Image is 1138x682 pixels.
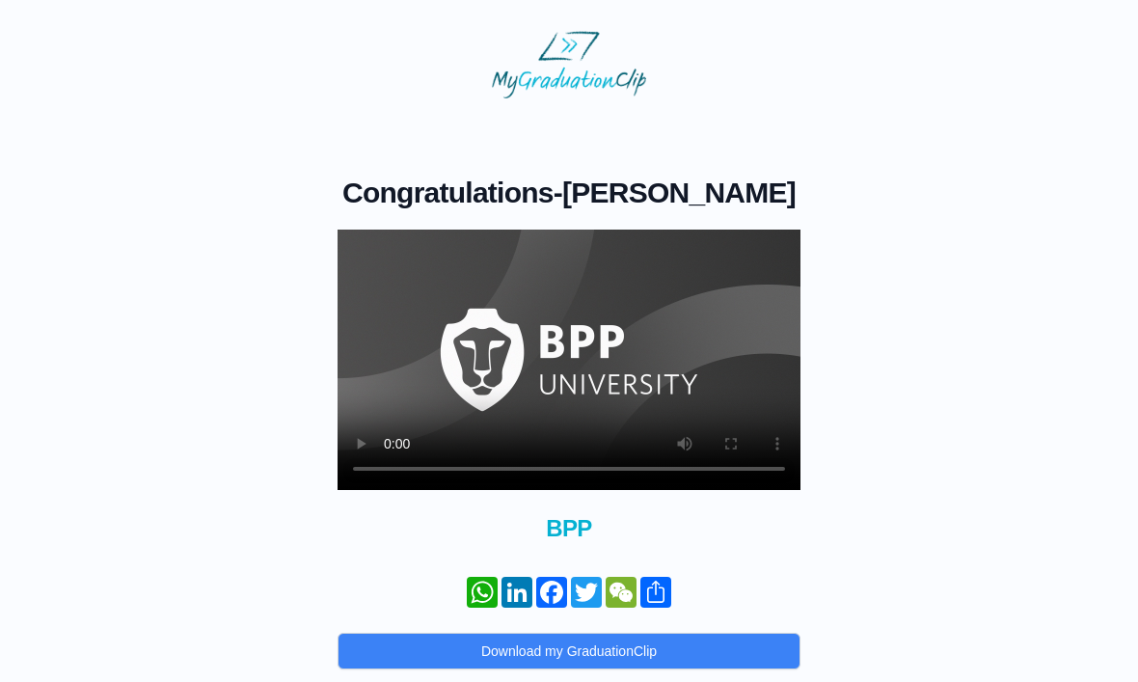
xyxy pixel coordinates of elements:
a: Twitter [569,577,604,608]
span: Congratulations [342,177,554,208]
a: Facebook [534,577,569,608]
h1: - [338,176,800,210]
img: MyGraduationClip [492,31,646,98]
a: Share [638,577,673,608]
a: LinkedIn [500,577,534,608]
a: WeChat [604,577,638,608]
span: BPP [338,513,800,544]
a: WhatsApp [465,577,500,608]
span: [PERSON_NAME] [562,177,796,208]
button: Download my GraduationClip [338,633,800,669]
